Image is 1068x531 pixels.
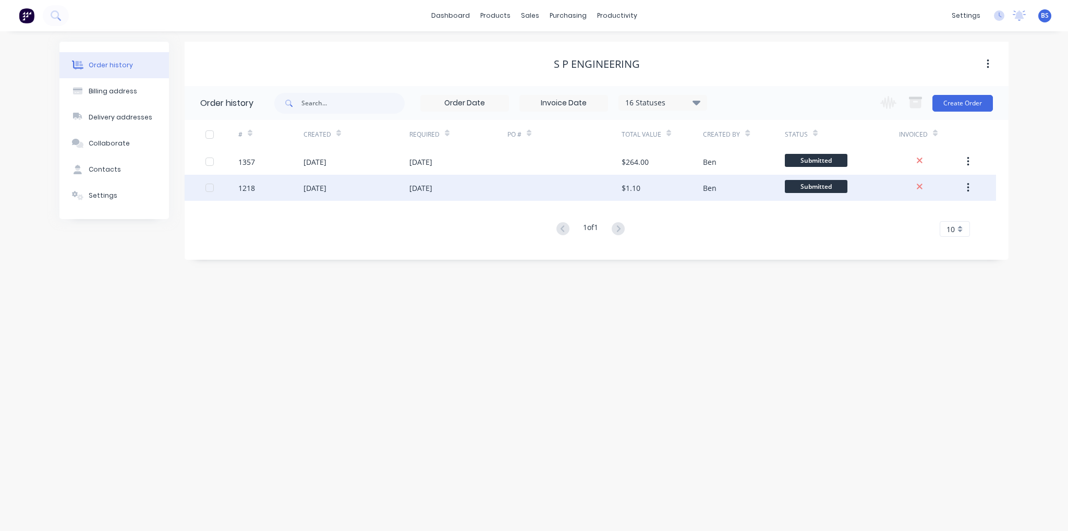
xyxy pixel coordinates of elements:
[554,58,640,70] div: S P Engineering
[622,120,703,149] div: Total Value
[622,156,649,167] div: $264.00
[238,156,255,167] div: 1357
[520,95,608,111] input: Invoice Date
[785,154,847,167] span: Submitted
[421,95,508,111] input: Order Date
[304,120,409,149] div: Created
[703,130,740,139] div: Created By
[59,78,169,104] button: Billing address
[899,130,928,139] div: Invoiced
[89,87,137,96] div: Billing address
[544,8,592,23] div: purchasing
[409,120,507,149] div: Required
[59,104,169,130] button: Delivery addresses
[583,222,598,237] div: 1 of 1
[59,130,169,156] button: Collaborate
[409,183,432,194] div: [DATE]
[703,120,784,149] div: Created By
[475,8,516,23] div: products
[946,224,955,235] span: 10
[89,61,133,70] div: Order history
[409,156,432,167] div: [DATE]
[899,120,964,149] div: Invoiced
[19,8,34,23] img: Factory
[409,130,440,139] div: Required
[200,97,253,110] div: Order history
[703,156,717,167] div: Ben
[785,120,899,149] div: Status
[59,156,169,183] button: Contacts
[619,97,707,108] div: 16 Statuses
[238,183,255,194] div: 1218
[932,95,993,112] button: Create Order
[304,156,326,167] div: [DATE]
[507,130,521,139] div: PO #
[304,130,331,139] div: Created
[622,130,661,139] div: Total Value
[59,52,169,78] button: Order history
[785,130,808,139] div: Status
[703,183,717,194] div: Ben
[238,120,304,149] div: #
[592,8,642,23] div: productivity
[89,191,117,200] div: Settings
[622,183,640,194] div: $1.10
[89,113,152,122] div: Delivery addresses
[59,183,169,209] button: Settings
[1041,11,1049,20] span: BS
[304,183,326,194] div: [DATE]
[89,165,121,174] div: Contacts
[426,8,475,23] a: dashboard
[89,139,130,148] div: Collaborate
[238,130,242,139] div: #
[785,180,847,193] span: Submitted
[946,8,986,23] div: settings
[301,93,405,114] input: Search...
[516,8,544,23] div: sales
[507,120,622,149] div: PO #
